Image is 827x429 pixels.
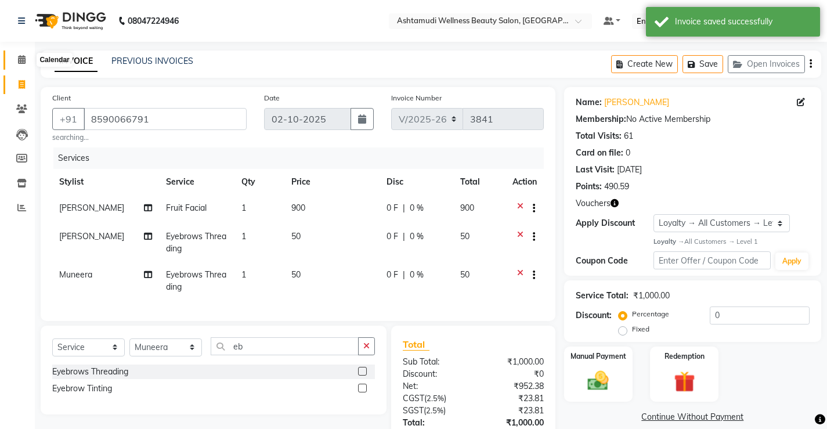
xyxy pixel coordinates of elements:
div: [DATE] [617,164,642,176]
div: Total Visits: [576,130,622,142]
span: CGST [403,393,424,403]
div: Net: [394,380,473,392]
span: | [403,269,405,281]
span: Fruit Facial [166,203,207,213]
span: 0 F [387,269,398,281]
span: 50 [460,269,470,280]
div: ₹952.38 [473,380,552,392]
span: 0 F [387,230,398,243]
span: 2.5% [426,406,443,415]
input: Enter Offer / Coupon Code [653,251,771,269]
div: 490.59 [604,181,629,193]
span: Total [403,338,429,351]
img: logo [30,5,109,37]
div: No Active Membership [576,113,810,125]
span: Eyebrows Threading [166,269,226,292]
button: +91 [52,108,85,130]
label: Redemption [665,351,705,362]
label: Invoice Number [391,93,442,103]
div: Name: [576,96,602,109]
span: 0 % [410,269,424,281]
th: Service [159,169,234,195]
a: [PERSON_NAME] [604,96,669,109]
input: Search or Scan [211,337,359,355]
div: Sub Total: [394,356,473,368]
span: 900 [460,203,474,213]
img: _gift.svg [667,369,702,395]
span: | [403,202,405,214]
th: Total [453,169,505,195]
span: SGST [403,405,424,416]
button: Create New [611,55,678,73]
label: Date [264,93,280,103]
div: All Customers → Level 1 [653,237,810,247]
button: Apply [775,253,808,270]
span: 0 % [410,202,424,214]
div: Points: [576,181,602,193]
th: Price [284,169,379,195]
span: 0 % [410,230,424,243]
div: Coupon Code [576,255,653,267]
div: ₹23.81 [473,405,552,417]
label: Manual Payment [570,351,626,362]
div: Eyebrow Tinting [52,383,112,395]
div: 0 [626,147,630,159]
div: Total: [394,417,473,429]
span: 50 [291,231,301,241]
span: Eyebrows Threading [166,231,226,254]
span: | [403,230,405,243]
div: 61 [624,130,633,142]
a: PREVIOUS INVOICES [111,56,193,66]
a: Continue Without Payment [566,411,819,423]
th: Action [505,169,544,195]
label: Client [52,93,71,103]
span: 900 [291,203,305,213]
div: ₹0 [473,368,552,380]
div: ₹1,000.00 [633,290,670,302]
strong: Loyalty → [653,237,684,246]
div: Services [53,147,552,169]
div: Card on file: [576,147,623,159]
span: 50 [291,269,301,280]
div: ₹1,000.00 [473,356,552,368]
div: Discount: [394,368,473,380]
label: Percentage [632,309,669,319]
div: Apply Discount [576,217,653,229]
label: Fixed [632,324,649,334]
input: Search by Name/Mobile/Email/Code [84,108,247,130]
b: 08047224946 [128,5,179,37]
div: Discount: [576,309,612,322]
button: Open Invoices [728,55,805,73]
button: Save [682,55,723,73]
span: 2.5% [427,394,444,403]
th: Qty [234,169,285,195]
span: 0 F [387,202,398,214]
div: Membership: [576,113,626,125]
div: Service Total: [576,290,629,302]
th: Disc [380,169,454,195]
div: ₹1,000.00 [473,417,552,429]
th: Stylist [52,169,159,195]
div: Invoice saved successfully [675,16,811,28]
div: ( ) [394,405,473,417]
span: 1 [241,203,246,213]
div: ₹23.81 [473,392,552,405]
span: Muneera [59,269,92,280]
div: ( ) [394,392,473,405]
span: Vouchers [576,197,611,210]
img: _cash.svg [581,369,615,393]
span: 1 [241,231,246,241]
div: Calendar [37,53,72,67]
small: searching... [52,132,247,143]
span: 1 [241,269,246,280]
div: Last Visit: [576,164,615,176]
span: [PERSON_NAME] [59,231,124,241]
span: 50 [460,231,470,241]
div: Eyebrows Threading [52,366,128,378]
span: [PERSON_NAME] [59,203,124,213]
